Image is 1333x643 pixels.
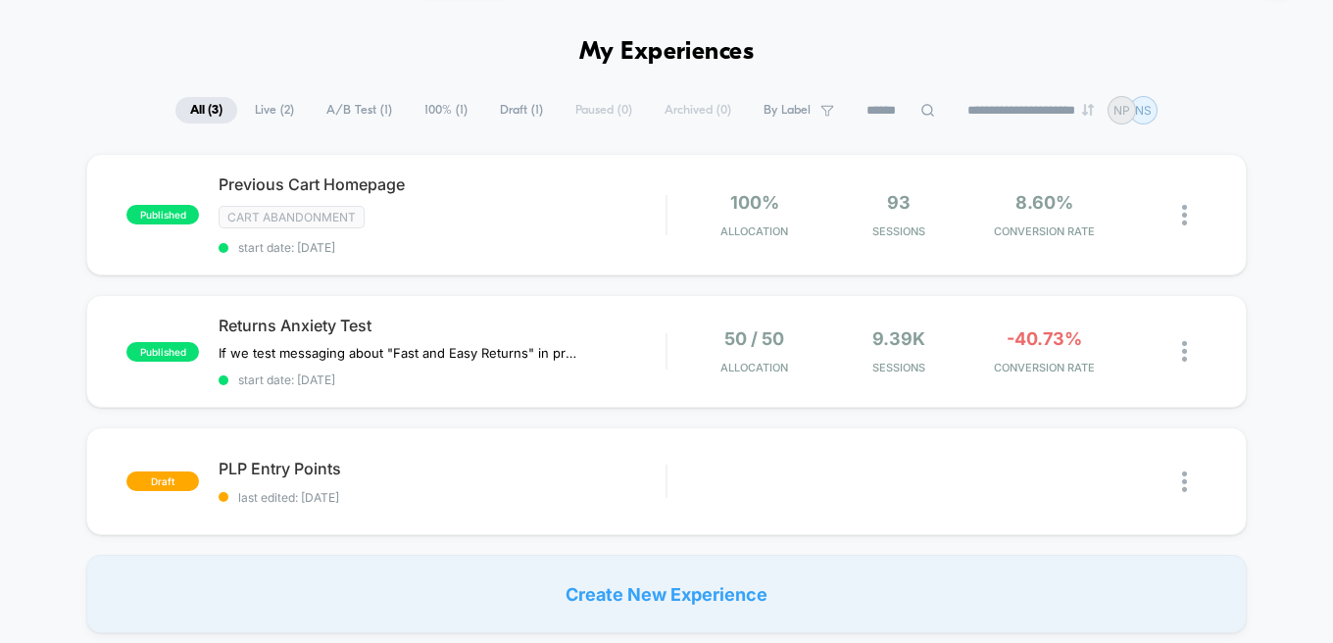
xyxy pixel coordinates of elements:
img: close [1182,205,1187,225]
span: A/B Test ( 1 ) [312,97,407,124]
span: Returns Anxiety Test [219,316,666,335]
span: Cart Abandonment [219,206,365,228]
span: last edited: [DATE] [219,490,666,505]
span: If we test messaging about "Fast and Easy Returns" in proximity to ATC, users will feel reassured... [219,345,582,361]
p: NP [1113,103,1130,118]
span: start date: [DATE] [219,240,666,255]
span: published [126,205,199,224]
span: Sessions [832,224,967,238]
span: -40.73% [1007,328,1082,349]
span: 93 [887,192,911,213]
span: Allocation [720,224,788,238]
img: end [1082,104,1094,116]
span: 50 / 50 [724,328,784,349]
span: Draft ( 1 ) [485,97,558,124]
span: 100% [730,192,779,213]
span: 8.60% [1015,192,1073,213]
img: close [1182,471,1187,492]
span: PLP Entry Points [219,459,666,478]
span: draft [126,471,199,491]
span: Allocation [720,361,788,374]
span: CONVERSION RATE [976,224,1111,238]
span: By Label [764,103,811,118]
span: Sessions [832,361,967,374]
span: 100% ( 1 ) [410,97,482,124]
span: start date: [DATE] [219,372,666,387]
div: Create New Experience [86,555,1246,633]
span: published [126,342,199,362]
span: Live ( 2 ) [240,97,309,124]
h1: My Experiences [579,38,755,67]
img: close [1182,341,1187,362]
span: All ( 3 ) [175,97,237,124]
span: Previous Cart Homepage [219,174,666,194]
span: CONVERSION RATE [976,361,1111,374]
span: 9.39k [872,328,925,349]
p: NS [1135,103,1152,118]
